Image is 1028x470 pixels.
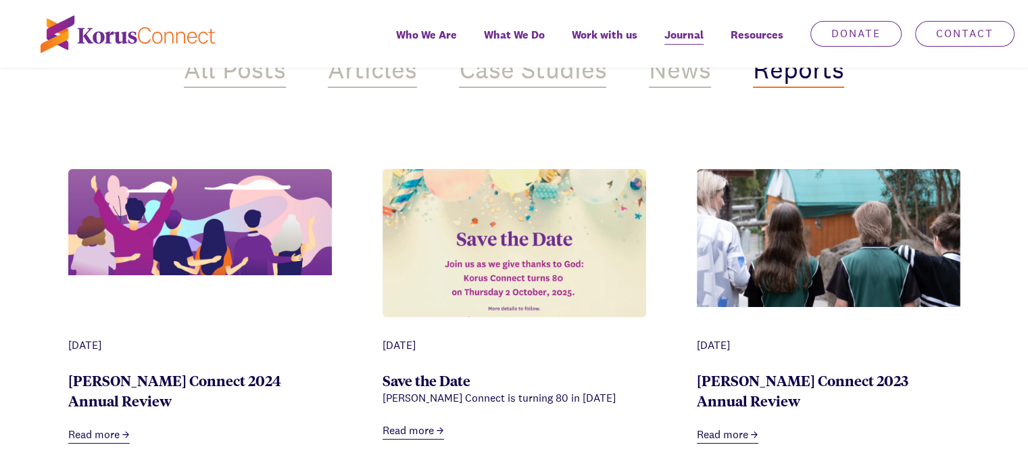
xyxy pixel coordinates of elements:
[697,371,908,410] a: [PERSON_NAME] Connect 2023 Annual Review
[664,25,704,45] span: Journal
[41,16,215,53] img: korus-connect%2Fc5177985-88d5-491d-9cd7-4a1febad1357_logo.svg
[558,19,651,68] a: Work with us
[383,390,646,406] div: [PERSON_NAME] Connect is turning 80 in [DATE]
[383,337,646,354] div: [DATE]
[328,55,417,88] div: Articles
[572,25,637,45] span: Work with us
[753,55,844,88] div: Reports
[651,19,717,68] a: Journal
[470,19,558,68] a: What We Do
[396,25,457,45] span: Who We Are
[383,169,646,390] img: Zt5YWRoQrfVKl1L5_SavetheDate1.png
[383,371,470,390] a: Save the Date
[915,21,1014,47] a: Contact
[810,21,902,47] a: Donate
[717,19,797,68] div: Resources
[459,55,606,88] div: Case Studies
[697,169,960,307] img: 44eadd5a-8204-4e22-a45c-e47edd318af3_back%2Bof%2Bschool%2Bkids%2Breport%2Bback%2Bpage%2B2022.png
[68,169,332,276] img: aC7AnydWJ-7kSa9R_EOFYdonationpagebanner.png
[383,19,470,68] a: Who We Are
[68,427,130,444] a: Read more
[68,337,332,354] div: [DATE]
[649,55,711,88] div: News
[184,55,286,88] div: All Posts
[383,423,444,440] a: Read more
[697,427,758,444] a: Read more
[697,337,960,354] div: [DATE]
[484,25,545,45] span: What We Do
[68,371,281,410] a: [PERSON_NAME] Connect 2024 Annual Review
